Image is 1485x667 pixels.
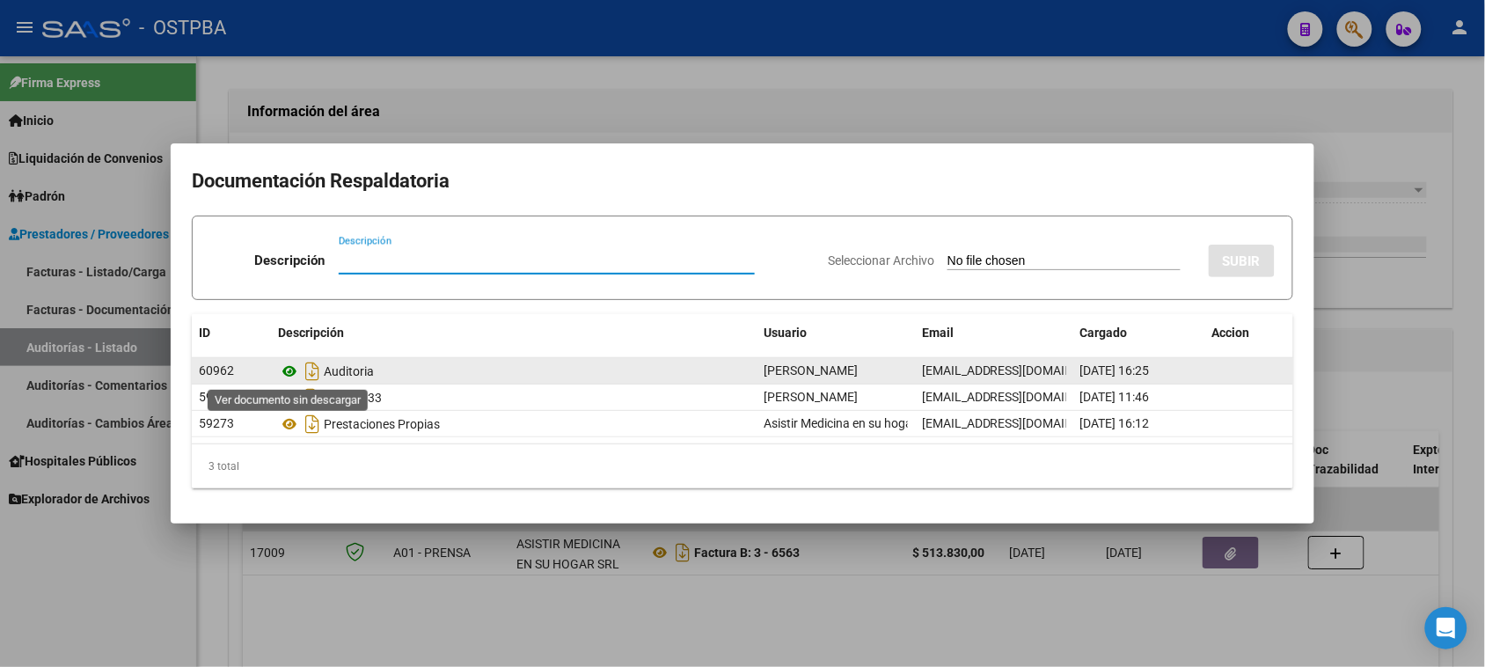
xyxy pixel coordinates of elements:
span: [EMAIL_ADDRESS][DOMAIN_NAME] [922,416,1117,430]
div: 3 total [192,444,1293,488]
span: Email [922,326,954,340]
span: Descripción [278,326,344,340]
span: Asistir Medicina en su hogar SRL [764,416,941,430]
span: Seleccionar Archivo [828,253,934,268]
i: Descargar documento [301,410,324,438]
span: [EMAIL_ADDRESS][DOMAIN_NAME] [922,390,1117,404]
span: 59273 [199,416,234,430]
span: Cargado [1080,326,1128,340]
button: SUBIR [1209,245,1275,277]
i: Descargar documento [301,357,324,385]
h2: Documentación Respaldatoria [192,165,1293,198]
datatable-header-cell: Cargado [1073,314,1205,352]
span: [DATE] 16:12 [1080,416,1150,430]
i: Descargar documento [301,384,324,412]
datatable-header-cell: Email [915,314,1073,352]
span: [PERSON_NAME] [764,363,858,377]
span: [DATE] 16:25 [1080,363,1150,377]
div: Open Intercom Messenger [1425,607,1467,649]
div: Prestaciones Propias [278,410,750,438]
span: [PERSON_NAME] [764,390,858,404]
span: 60962 [199,363,234,377]
span: [DATE] 11:46 [1080,390,1150,404]
datatable-header-cell: Usuario [757,314,915,352]
datatable-header-cell: ID [192,314,271,352]
datatable-header-cell: Accion [1205,314,1293,352]
span: [EMAIL_ADDRESS][DOMAIN_NAME] [922,363,1117,377]
div: Auditoria [278,357,750,385]
p: Descripción [254,251,325,271]
div: Hr 126133 [278,384,750,412]
span: 59296 [199,390,234,404]
span: Accion [1212,326,1250,340]
datatable-header-cell: Descripción [271,314,757,352]
span: Usuario [764,326,807,340]
span: ID [199,326,210,340]
span: SUBIR [1223,253,1261,269]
